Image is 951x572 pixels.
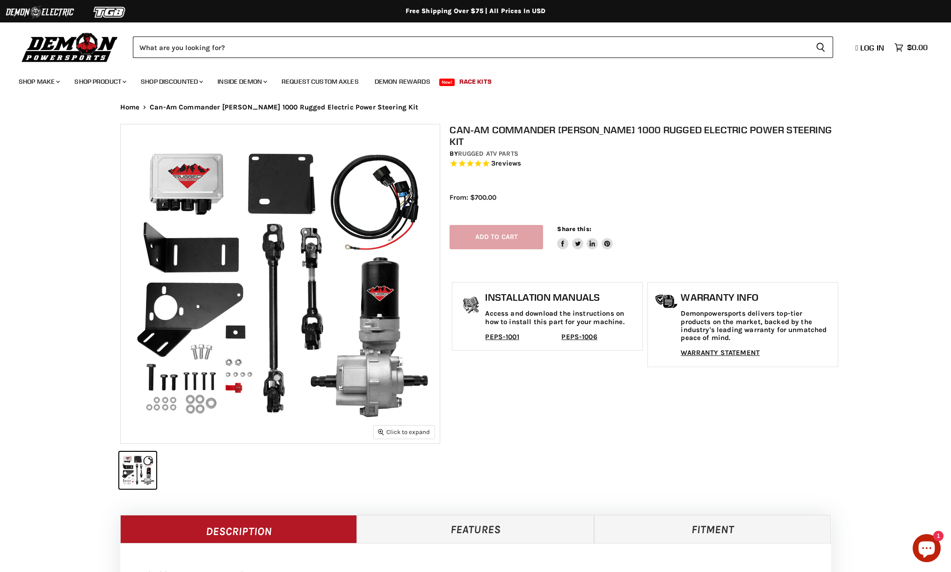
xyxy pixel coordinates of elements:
button: IMAGE thumbnail [119,452,156,489]
a: Inside Demon [211,72,273,91]
a: PEPS-1006 [561,333,597,341]
span: reviews [495,159,521,168]
img: TGB Logo 2 [75,3,145,21]
nav: Breadcrumbs [102,103,850,111]
a: Race Kits [452,72,499,91]
a: Shop Make [12,72,65,91]
img: warranty-icon.png [655,294,678,309]
a: Demon Rewards [368,72,437,91]
button: Click to expand [374,426,435,438]
ul: Main menu [12,68,925,91]
a: $0.00 [890,41,932,54]
form: Product [133,36,833,58]
inbox-online-store-chat: Shopify online store chat [910,534,944,565]
a: Shop Discounted [134,72,209,91]
span: $0.00 [907,43,928,52]
button: Search [808,36,833,58]
img: install_manual-icon.png [459,294,483,318]
span: New! [439,79,455,86]
a: Shop Product [67,72,132,91]
h1: Can-Am Commander [PERSON_NAME] 1000 Rugged Electric Power Steering Kit [450,124,841,147]
div: by [450,149,841,159]
span: Can-Am Commander [PERSON_NAME] 1000 Rugged Electric Power Steering Kit [150,103,419,111]
span: Rated 5.0 out of 5 stars 3 reviews [450,159,841,169]
input: Search [133,36,808,58]
a: Description [120,515,357,543]
a: Log in [851,43,890,52]
a: Features [357,515,594,543]
span: 3 reviews [491,159,521,168]
span: Share this: [557,225,591,232]
div: Free Shipping Over $75 | All Prices In USD [102,7,850,15]
h1: Warranty Info [681,292,833,303]
a: Request Custom Axles [275,72,366,91]
a: Home [120,103,140,111]
aside: Share this: [557,225,613,250]
a: PEPS-1001 [485,333,519,341]
span: Click to expand [378,428,430,435]
h1: Installation Manuals [485,292,638,303]
img: Demon Powersports [19,30,121,64]
a: Fitment [594,515,831,543]
a: Rugged ATV Parts [458,150,518,158]
p: Access and download the instructions on how to install this part for your machine. [485,310,638,326]
span: From: $700.00 [450,193,496,202]
img: Demon Electric Logo 2 [5,3,75,21]
p: Demonpowersports delivers top-tier products on the market, backed by the industry's leading warra... [681,310,833,342]
span: Log in [860,43,884,52]
a: WARRANTY STATEMENT [681,348,760,357]
img: IMAGE [121,124,440,443]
